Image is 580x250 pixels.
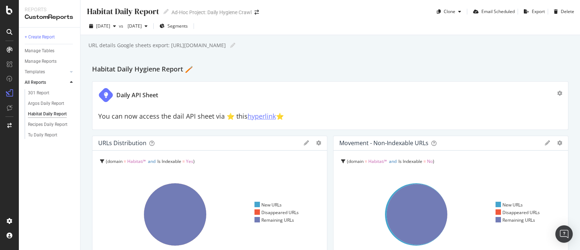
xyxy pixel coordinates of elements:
[28,89,49,97] div: 301 Report
[28,100,75,107] a: Argos Daily Report
[124,158,126,164] span: =
[25,79,68,86] a: All Reports
[254,209,299,216] div: Disappeared URLs
[28,100,64,107] div: Argos Daily Report
[92,64,568,75] div: Habitat Daily Hygiene Report 🪥
[254,202,282,208] div: New URLs
[444,8,455,15] div: Clone
[127,158,146,164] span: Habitat/*
[496,217,535,223] div: Remaining URLs
[163,9,169,14] i: Edit report name
[434,6,464,17] button: Clone
[25,33,55,41] div: + Create Report
[339,139,428,147] div: Movement - non-indexable URLs
[28,121,75,128] a: Recipes Daily Report
[481,8,515,15] div: Email Scheduled
[25,58,57,65] div: Manage Reports
[125,23,142,29] span: 2025 Aug. 18th
[28,110,67,118] div: Habitat Daily Report
[96,23,110,29] span: 2025 Sep. 15th
[28,131,75,139] a: Tu Daily Report
[496,202,523,208] div: New URLs
[230,43,235,48] i: Edit report name
[28,121,67,128] div: Recipes Daily Report
[25,6,74,13] div: Reports
[25,79,46,86] div: All Reports
[28,131,57,139] div: Tu Daily Report
[28,89,75,97] a: 301 Report
[186,158,193,164] span: Yes
[86,20,119,32] button: [DATE]
[25,68,45,76] div: Templates
[561,8,574,15] div: Delete
[182,158,185,164] span: =
[119,23,125,29] span: vs
[157,20,191,32] button: Segments
[398,158,422,164] span: Is Indexable
[148,158,156,164] span: and
[365,158,367,164] span: =
[254,217,294,223] div: Remaining URLs
[86,6,159,17] div: Habitat Daily Report
[423,158,426,164] span: =
[125,20,150,32] button: [DATE]
[532,8,545,15] div: Export
[107,158,123,164] span: domain
[470,6,515,17] button: Email Scheduled
[389,158,397,164] span: and
[25,68,68,76] a: Templates
[25,33,75,41] a: + Create Report
[116,91,158,99] div: Daily API Sheet
[167,23,188,29] span: Segments
[88,42,226,49] div: URL details Google sheets export: [URL][DOMAIN_NAME]
[248,112,276,120] a: hyperlink
[551,6,574,17] button: Delete
[25,13,74,21] div: CustomReports
[496,209,540,216] div: Disappeared URLs
[28,110,75,118] a: Habitat Daily Report
[98,139,146,147] div: URLs Distribution
[92,81,568,130] div: Daily API SheetYou can now access the dail API sheet via ⭐️ thishyperlink⭐️
[427,158,433,164] span: No
[157,158,181,164] span: Is Indexable
[25,47,54,55] div: Manage Tables
[316,140,321,146] div: gear
[348,158,364,164] span: domain
[557,91,562,96] div: gear
[555,225,573,243] div: Open Intercom Messenger
[521,6,545,17] button: Export
[25,47,75,55] a: Manage Tables
[25,58,75,65] a: Manage Reports
[92,64,193,75] h2: Habitat Daily Hygiene Report 🪥
[171,9,252,16] div: Ad-Hoc Project: Daily Hygiene Crawl
[368,158,387,164] span: Habitat/*
[557,140,562,146] div: gear
[254,10,259,15] div: arrow-right-arrow-left
[98,113,562,120] h2: You can now access the dail API sheet via ⭐️ this ⭐️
